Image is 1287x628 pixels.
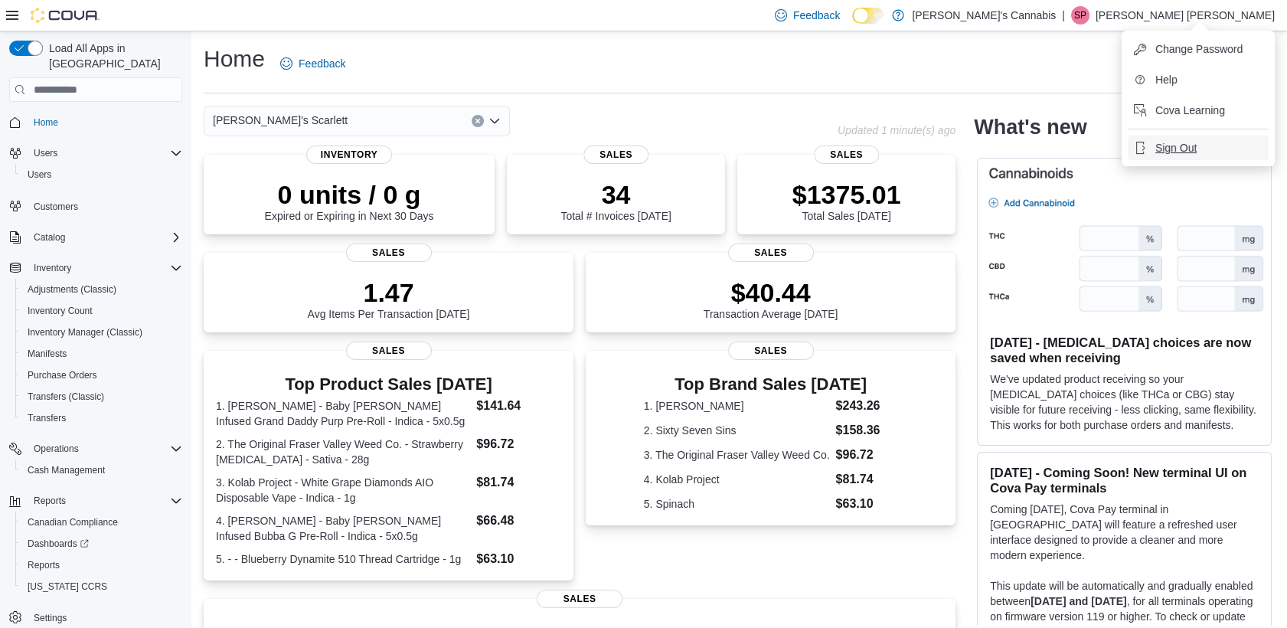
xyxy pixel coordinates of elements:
[912,6,1056,25] p: [PERSON_NAME]'s Cannabis
[1128,67,1269,92] button: Help
[21,535,182,553] span: Dashboards
[3,227,188,248] button: Catalog
[560,179,671,222] div: Total # Invoices [DATE]
[28,581,107,593] span: [US_STATE] CCRS
[990,371,1259,433] p: We've updated product receiving so your [MEDICAL_DATA] choices (like THCa or CBG) stay visible fo...
[43,41,182,71] span: Load All Apps in [GEOGRAPHIC_DATA]
[1074,6,1086,25] span: SP
[28,259,182,277] span: Inventory
[21,556,66,574] a: Reports
[728,244,814,262] span: Sales
[15,554,188,576] button: Reports
[728,342,814,360] span: Sales
[644,447,830,463] dt: 3. The Original Fraser Valley Weed Co.
[3,142,188,164] button: Users
[28,113,64,132] a: Home
[476,435,561,453] dd: $96.72
[28,412,66,424] span: Transfers
[472,115,484,127] button: Clear input
[265,179,434,222] div: Expired or Expiring in Next 30 Days
[28,168,51,181] span: Users
[792,179,901,210] p: $1375.01
[560,179,671,210] p: 34
[34,116,58,129] span: Home
[792,179,901,222] div: Total Sales [DATE]
[216,398,470,429] dt: 1. [PERSON_NAME] - Baby [PERSON_NAME] Infused Grand Daddy Purp Pre-Roll - Indica - 5x0.5g
[15,300,188,322] button: Inventory Count
[28,369,97,381] span: Purchase Orders
[28,196,182,215] span: Customers
[21,323,149,342] a: Inventory Manager (Classic)
[213,111,348,129] span: [PERSON_NAME]'s Scarlett
[28,440,85,458] button: Operations
[644,472,830,487] dt: 4. Kolab Project
[21,165,182,184] span: Users
[488,115,501,127] button: Open list of options
[28,144,64,162] button: Users
[1031,595,1126,607] strong: [DATE] and [DATE]
[28,198,84,216] a: Customers
[21,513,182,532] span: Canadian Compliance
[21,165,57,184] a: Users
[21,577,182,596] span: Washington CCRS
[15,576,188,597] button: [US_STATE] CCRS
[34,262,71,274] span: Inventory
[216,437,470,467] dt: 2. The Original Fraser Valley Weed Co. - Strawberry [MEDICAL_DATA] - Sativa - 28g
[28,464,105,476] span: Cash Management
[15,460,188,481] button: Cash Management
[1071,6,1089,25] div: Samantha Puerta Triana
[1155,103,1225,118] span: Cova Learning
[21,388,182,406] span: Transfers (Classic)
[990,465,1259,496] h3: [DATE] - Coming Soon! New terminal UI on Cova Pay terminals
[15,533,188,554] a: Dashboards
[28,144,182,162] span: Users
[21,388,110,406] a: Transfers (Classic)
[1128,98,1269,123] button: Cova Learning
[34,231,65,244] span: Catalog
[836,495,898,513] dd: $63.10
[28,305,93,317] span: Inventory Count
[15,322,188,343] button: Inventory Manager (Classic)
[15,386,188,407] button: Transfers (Classic)
[306,146,392,164] span: Inventory
[1062,6,1065,25] p: |
[216,375,561,394] h3: Top Product Sales [DATE]
[21,366,182,384] span: Purchase Orders
[1128,136,1269,160] button: Sign Out
[28,516,118,528] span: Canadian Compliance
[15,512,188,533] button: Canadian Compliance
[15,164,188,185] button: Users
[1096,6,1275,25] p: [PERSON_NAME] [PERSON_NAME]
[1155,140,1197,155] span: Sign Out
[21,577,113,596] a: [US_STATE] CCRS
[476,550,561,568] dd: $63.10
[21,556,182,574] span: Reports
[15,407,188,429] button: Transfers
[704,277,838,308] p: $40.44
[852,8,884,24] input: Dark Mode
[28,609,73,627] a: Settings
[28,326,142,339] span: Inventory Manager (Classic)
[265,179,434,210] p: 0 units / 0 g
[346,342,432,360] span: Sales
[644,423,830,438] dt: 2. Sixty Seven Sins
[836,421,898,440] dd: $158.36
[583,146,649,164] span: Sales
[21,409,182,427] span: Transfers
[21,323,182,342] span: Inventory Manager (Classic)
[21,366,103,384] a: Purchase Orders
[644,398,830,414] dt: 1. [PERSON_NAME]
[28,113,182,132] span: Home
[34,201,78,213] span: Customers
[15,343,188,365] button: Manifests
[814,146,880,164] span: Sales
[21,513,124,532] a: Canadian Compliance
[274,48,351,79] a: Feedback
[21,280,122,299] a: Adjustments (Classic)
[28,348,67,360] span: Manifests
[216,475,470,505] dt: 3. Kolab Project - White Grape Diamonds AIO Disposable Vape - Indica - 1g
[299,56,345,71] span: Feedback
[28,283,116,296] span: Adjustments (Classic)
[308,277,470,308] p: 1.47
[21,345,73,363] a: Manifests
